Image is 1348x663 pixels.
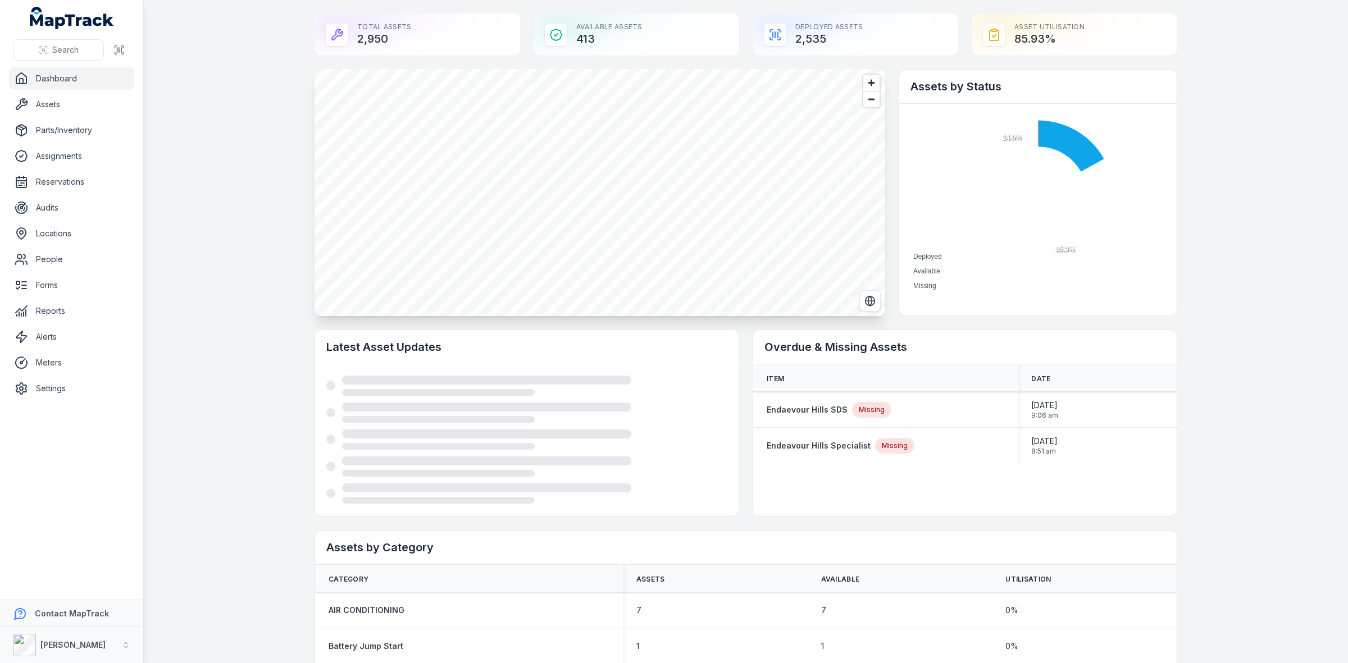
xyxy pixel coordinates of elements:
span: [DATE] [1031,436,1058,447]
a: MapTrack [30,7,114,29]
a: Audits [9,196,134,219]
span: 0 % [1005,605,1018,616]
div: Missing [852,402,891,418]
strong: [PERSON_NAME] [40,640,106,650]
span: [DATE] [1031,400,1058,411]
h2: Overdue & Missing Assets [764,339,1165,355]
a: Meters [9,351,134,374]
span: Available [821,575,860,584]
a: Reservations [9,171,134,193]
button: Search [13,39,104,61]
a: Reports [9,300,134,322]
span: Date [1031,374,1050,383]
span: 7 [636,605,641,616]
a: Parts/Inventory [9,119,134,141]
span: Available [913,267,940,275]
h2: Latest Asset Updates [326,339,727,355]
a: Endaevour Hills SDS [767,404,848,415]
button: Zoom out [863,91,880,107]
span: Missing [913,282,936,290]
a: Settings [9,377,134,400]
span: 9:06 am [1031,411,1058,420]
time: 8/1/2025, 8:51:18 AM [1031,436,1058,456]
span: 7 [821,605,826,616]
a: Dashboard [9,67,134,90]
span: Deployed [913,253,942,260]
span: 1 [821,641,824,652]
span: Search [52,44,79,56]
a: AIR CONDITIONING [329,605,404,616]
a: Assets [9,93,134,116]
a: Assignments [9,145,134,167]
time: 8/1/2025, 9:06:46 AM [1031,400,1058,420]
a: Endeavour Hills Specialist [767,440,871,451]
span: Assets [636,575,665,584]
span: Category [329,575,368,584]
a: People [9,248,134,271]
a: Battery Jump Start [329,641,403,652]
a: Locations [9,222,134,245]
strong: Contact MapTrack [35,609,109,618]
span: Utilisation [1005,575,1051,584]
a: Alerts [9,326,134,348]
span: 8:51 am [1031,447,1058,456]
div: Missing [875,438,914,454]
span: 0 % [1005,641,1018,652]
button: Zoom in [863,75,880,91]
button: Switch to Satellite View [859,290,881,312]
h2: Assets by Status [910,79,1165,94]
a: Forms [9,274,134,296]
span: Item [767,374,784,383]
span: 1 [636,641,639,652]
h2: Assets by Category [326,539,1165,555]
canvas: Map [315,69,885,316]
